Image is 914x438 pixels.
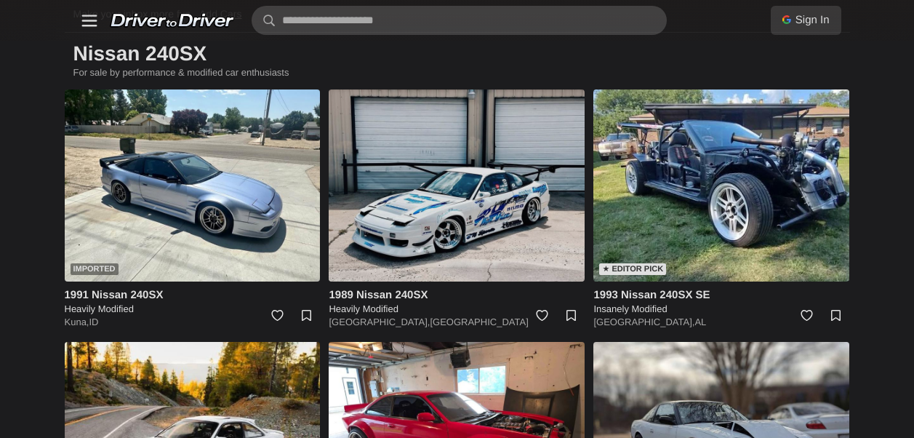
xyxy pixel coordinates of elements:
a: [GEOGRAPHIC_DATA], [329,316,430,327]
h5: Heavily Modified [329,303,585,316]
h4: 1991 Nissan 240SX [65,287,321,303]
h5: Insanely Modified [593,303,849,316]
a: [GEOGRAPHIC_DATA] [430,316,528,327]
a: 1991 Nissan 240SX Heavily Modified [65,287,321,316]
h1: Nissan 240SX [65,33,850,75]
a: Imported [65,89,321,282]
div: ★ Editor Pick [599,263,666,275]
a: ★ Editor Pick [593,89,849,282]
a: Sign In [771,6,841,35]
a: [GEOGRAPHIC_DATA], [593,316,694,327]
h4: 1989 Nissan 240SX [329,287,585,303]
h5: Heavily Modified [65,303,321,316]
a: 1989 Nissan 240SX Heavily Modified [329,287,585,316]
a: ID [89,316,98,327]
h4: 1993 Nissan 240SX SE [593,287,849,303]
img: 1991 Nissan 240SX for sale [65,89,321,282]
p: For sale by performance & modified car enthusiasts [65,66,850,89]
a: 1993 Nissan 240SX SE Insanely Modified [593,287,849,316]
a: Kuna, [65,316,89,327]
div: Imported [71,263,119,275]
img: 1989 Nissan 240SX for sale [329,89,585,282]
a: AL [694,316,706,327]
img: 1993 Nissan 240SX SE for sale [593,89,849,282]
